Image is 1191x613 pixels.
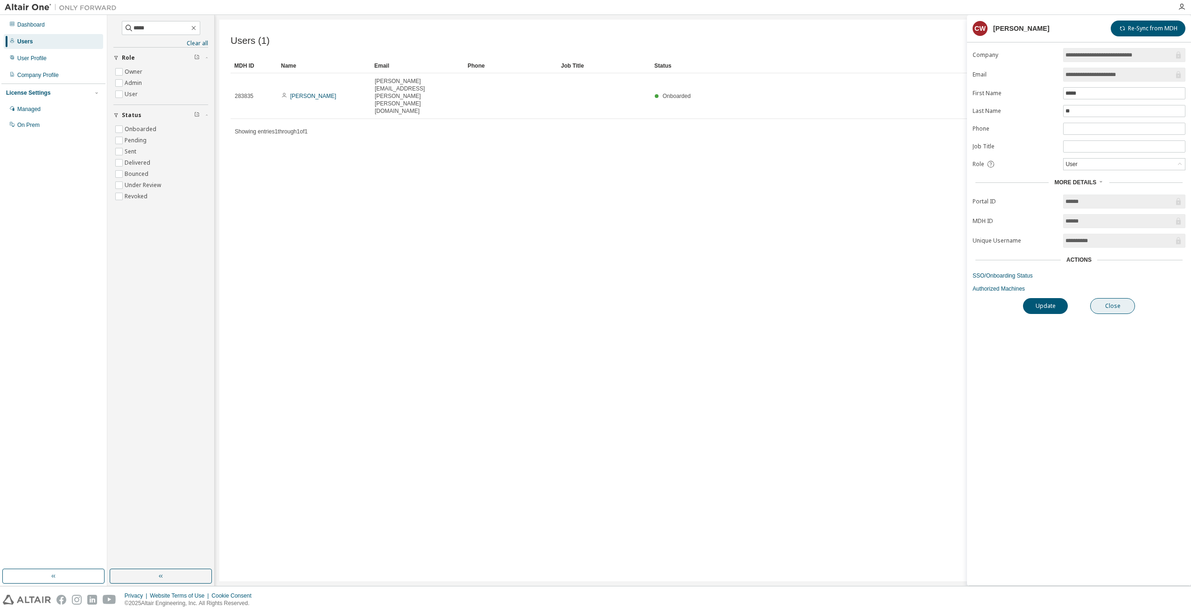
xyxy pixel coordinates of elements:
img: instagram.svg [72,595,82,605]
div: Email [374,58,460,73]
span: Status [122,111,141,119]
label: Under Review [125,180,163,191]
a: [PERSON_NAME] [290,93,336,99]
img: youtube.svg [103,595,116,605]
button: Role [113,48,208,68]
label: Unique Username [973,237,1058,244]
span: Showing entries 1 through 1 of 1 [235,128,308,135]
span: [PERSON_NAME][EMAIL_ADDRESS][PERSON_NAME][PERSON_NAME][DOMAIN_NAME] [375,77,460,115]
div: MDH ID [234,58,273,73]
label: Bounced [125,168,150,180]
div: Users [17,38,33,45]
div: [PERSON_NAME] [993,25,1050,32]
div: Actions [1066,256,1092,264]
label: Delivered [125,157,152,168]
a: Clear all [113,40,208,47]
label: Pending [125,135,148,146]
div: Managed [17,105,41,113]
img: Altair One [5,3,121,12]
label: Email [973,71,1058,78]
label: MDH ID [973,217,1058,225]
div: User [1064,159,1185,170]
label: User [125,89,140,100]
button: Re-Sync from MDH [1111,21,1185,36]
div: Status [654,58,1127,73]
div: CW [973,21,988,36]
img: facebook.svg [56,595,66,605]
div: Phone [468,58,553,73]
div: Dashboard [17,21,45,28]
span: Onboarded [663,93,691,99]
span: Role [973,160,984,168]
div: Privacy [125,592,150,599]
div: User [1064,159,1079,169]
button: Update [1023,298,1068,314]
a: SSO/Onboarding Status [973,272,1185,279]
label: Admin [125,77,144,89]
img: linkedin.svg [87,595,97,605]
label: Phone [973,125,1058,132]
span: Clear filter [194,54,200,62]
div: Job Title [561,58,647,73]
span: Role [122,54,135,62]
label: Job Title [973,143,1058,150]
div: Company Profile [17,71,59,79]
label: Revoked [125,191,149,202]
div: Name [281,58,367,73]
span: Users (1) [231,35,270,46]
button: Status [113,105,208,125]
div: License Settings [6,89,50,97]
a: Authorized Machines [973,285,1185,293]
label: Sent [125,146,138,157]
label: Onboarded [125,124,158,135]
label: Last Name [973,107,1058,115]
label: Portal ID [973,198,1058,205]
label: First Name [973,90,1058,97]
label: Company [973,51,1058,59]
span: Clear filter [194,111,200,119]
div: Cookie Consent [211,592,257,599]
button: Close [1090,298,1135,314]
p: © 2025 Altair Engineering, Inc. All Rights Reserved. [125,599,257,607]
img: altair_logo.svg [3,595,51,605]
div: Website Terms of Use [150,592,211,599]
span: 283835 [235,92,253,100]
label: Owner [125,66,144,77]
div: User Profile [17,55,47,62]
div: On Prem [17,121,40,129]
span: More Details [1054,179,1096,186]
